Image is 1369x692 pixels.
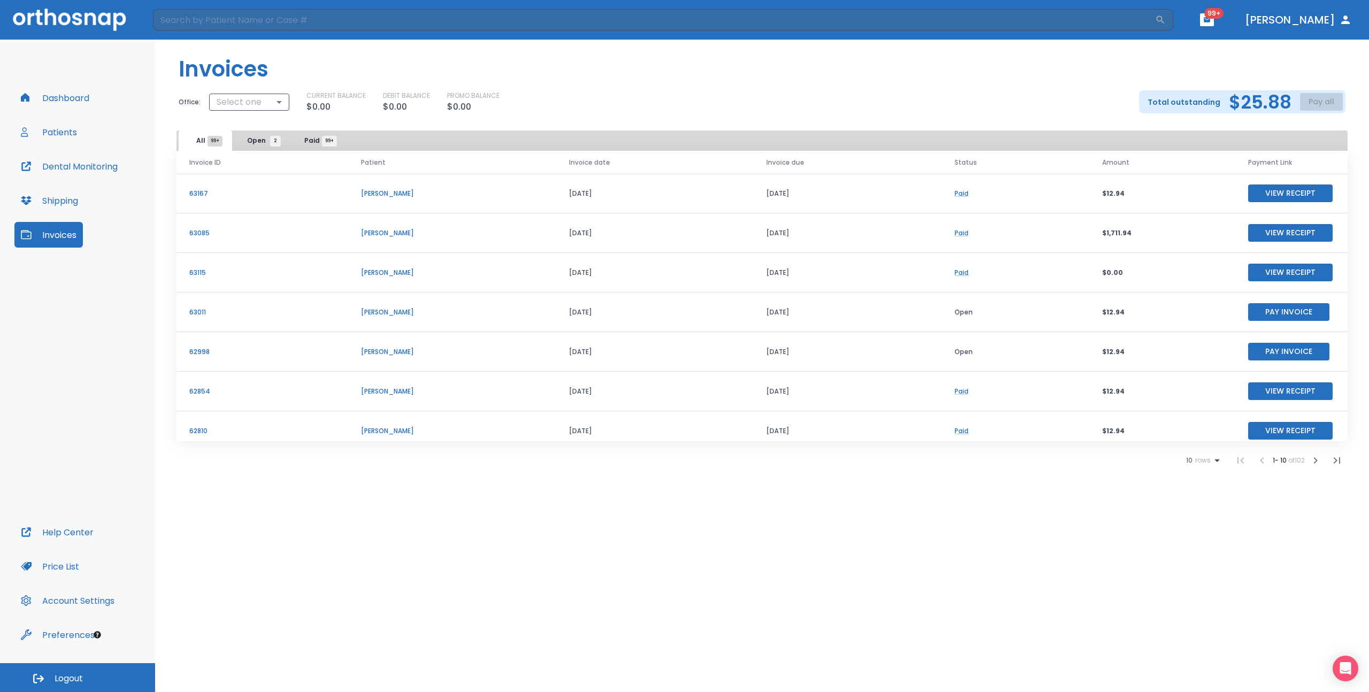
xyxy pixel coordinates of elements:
[361,228,544,238] p: [PERSON_NAME]
[14,153,124,179] button: Dental Monitoring
[207,136,222,147] span: 99+
[361,426,544,436] p: [PERSON_NAME]
[955,228,968,237] a: Paid
[322,136,337,147] span: 99+
[1229,94,1291,110] h2: $25.88
[1333,656,1358,681] div: Open Intercom Messenger
[1102,228,1222,238] p: $1,711.94
[1248,386,1333,395] a: View Receipt
[306,91,366,101] p: CURRENT BALANCE
[1193,457,1211,464] span: rows
[955,387,968,396] a: Paid
[1102,158,1129,167] span: Amount
[1102,307,1222,317] p: $12.94
[753,174,942,213] td: [DATE]
[1148,96,1220,109] p: Total outstanding
[1248,303,1329,321] button: Pay Invoice
[189,347,335,357] p: 62998
[247,136,275,145] span: Open
[556,213,753,253] td: [DATE]
[753,372,942,411] td: [DATE]
[270,136,281,147] span: 2
[556,332,753,372] td: [DATE]
[14,519,100,545] button: Help Center
[556,174,753,213] td: [DATE]
[1204,8,1224,19] span: 99+
[1248,343,1329,360] button: Pay Invoice
[1248,307,1329,316] a: Pay Invoice
[556,411,753,451] td: [DATE]
[361,387,544,396] p: [PERSON_NAME]
[1248,267,1333,276] a: View Receipt
[189,189,335,198] p: 63167
[1248,158,1292,167] span: Payment Link
[93,630,102,640] div: Tooltip anchor
[306,101,330,113] p: $0.00
[1102,189,1222,198] p: $12.94
[753,411,942,451] td: [DATE]
[189,426,335,436] p: 62810
[179,53,268,85] h1: Invoices
[14,85,96,111] button: Dashboard
[1248,224,1333,242] button: View Receipt
[179,130,345,151] div: tabs
[189,228,335,238] p: 63085
[14,588,121,613] a: Account Settings
[1248,188,1333,197] a: View Receipt
[955,426,968,435] a: Paid
[14,222,83,248] button: Invoices
[955,189,968,198] a: Paid
[569,158,610,167] span: Invoice date
[361,307,544,317] p: [PERSON_NAME]
[13,9,126,30] img: Orthosnap
[1248,422,1333,440] button: View Receipt
[189,387,335,396] p: 62854
[361,347,544,357] p: [PERSON_NAME]
[189,307,335,317] p: 63011
[1102,387,1222,396] p: $12.94
[304,136,329,145] span: Paid
[1102,268,1222,278] p: $0.00
[14,622,101,648] button: Preferences
[209,91,289,113] div: Select one
[14,553,86,579] button: Price List
[753,253,942,293] td: [DATE]
[179,97,201,107] p: Office:
[189,268,335,278] p: 63115
[1248,426,1333,435] a: View Receipt
[55,673,83,685] span: Logout
[1241,10,1356,29] button: [PERSON_NAME]
[942,332,1089,372] td: Open
[14,119,83,145] button: Patients
[361,189,544,198] p: [PERSON_NAME]
[447,91,499,101] p: PROMO BALANCE
[383,91,430,101] p: DEBIT BALANCE
[447,101,471,113] p: $0.00
[942,293,1089,332] td: Open
[753,213,942,253] td: [DATE]
[556,293,753,332] td: [DATE]
[753,332,942,372] td: [DATE]
[1248,228,1333,237] a: View Receipt
[1248,184,1333,202] button: View Receipt
[14,188,84,213] button: Shipping
[955,268,968,277] a: Paid
[1248,382,1333,400] button: View Receipt
[1288,456,1305,465] span: of 102
[955,158,977,167] span: Status
[556,372,753,411] td: [DATE]
[1102,347,1222,357] p: $12.94
[753,293,942,332] td: [DATE]
[1102,426,1222,436] p: $12.94
[766,158,804,167] span: Invoice due
[196,136,215,145] span: All
[556,253,753,293] td: [DATE]
[361,268,544,278] p: [PERSON_NAME]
